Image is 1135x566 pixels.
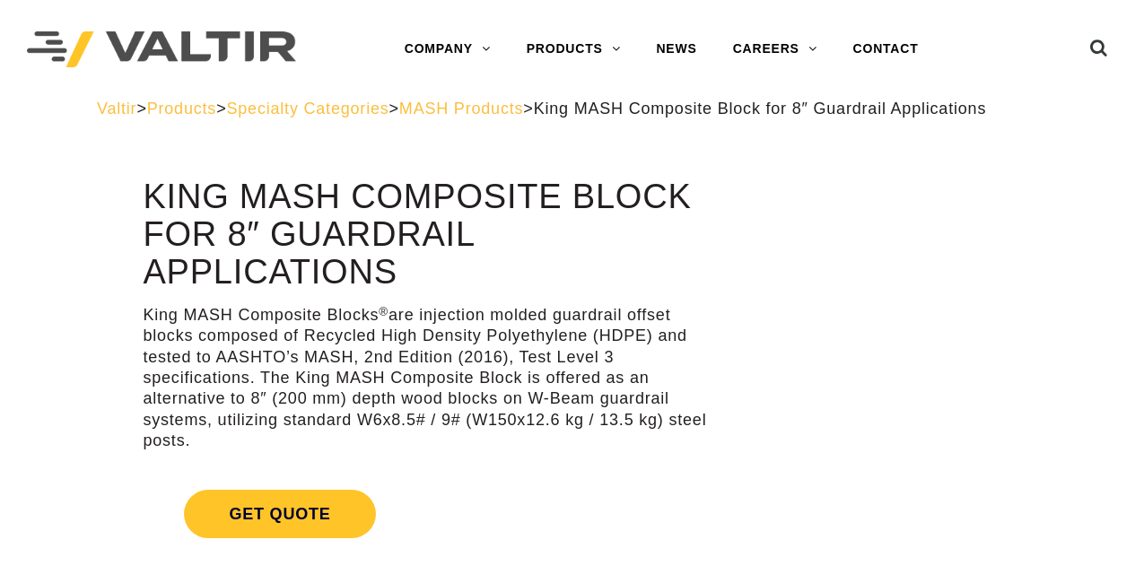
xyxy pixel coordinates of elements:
[534,100,987,118] span: King MASH Composite Block for 8″ Guardrail Applications
[399,100,523,118] a: MASH Products
[147,100,216,118] a: Products
[715,31,835,67] a: CAREERS
[509,31,639,67] a: PRODUCTS
[387,31,509,67] a: COMPANY
[143,179,708,291] h1: King MASH Composite Block for 8″ Guardrail Applications
[638,31,714,67] a: NEWS
[143,305,708,452] p: King MASH Composite Blocks are injection molded guardrail offset blocks composed of Recycled High...
[97,99,1038,119] div: > > > >
[835,31,937,67] a: CONTACT
[226,100,389,118] a: Specialty Categories
[379,305,389,318] sup: ®
[184,490,375,538] span: Get Quote
[143,468,708,560] a: Get Quote
[27,31,296,68] img: Valtir
[97,100,136,118] a: Valtir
